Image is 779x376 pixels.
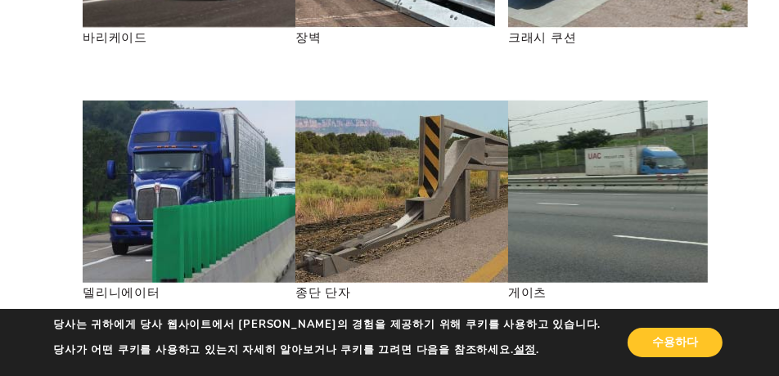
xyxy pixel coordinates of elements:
[53,317,601,332] font: 당사는 귀하에게 당사 웹사이트에서 [PERSON_NAME]의 경험을 제공하기 위해 쿠키를 사용하고 있습니다.
[53,342,513,357] font: 당사가 어떤 쿠키를 사용하고 있는지 자세히 알아보거나 쿠키를 끄려면 다음을 참조하세요.
[508,285,547,299] font: 게이츠
[83,285,160,299] font: 델리니에이터
[83,30,147,44] font: 바리케이드
[295,30,322,44] font: 장벽
[536,342,539,357] font: .
[652,334,698,350] font: 수용하다
[628,328,723,357] button: 수용하다
[508,30,577,44] font: 크래시 쿠션
[295,285,351,299] font: 종단 단자
[514,342,537,357] button: 설정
